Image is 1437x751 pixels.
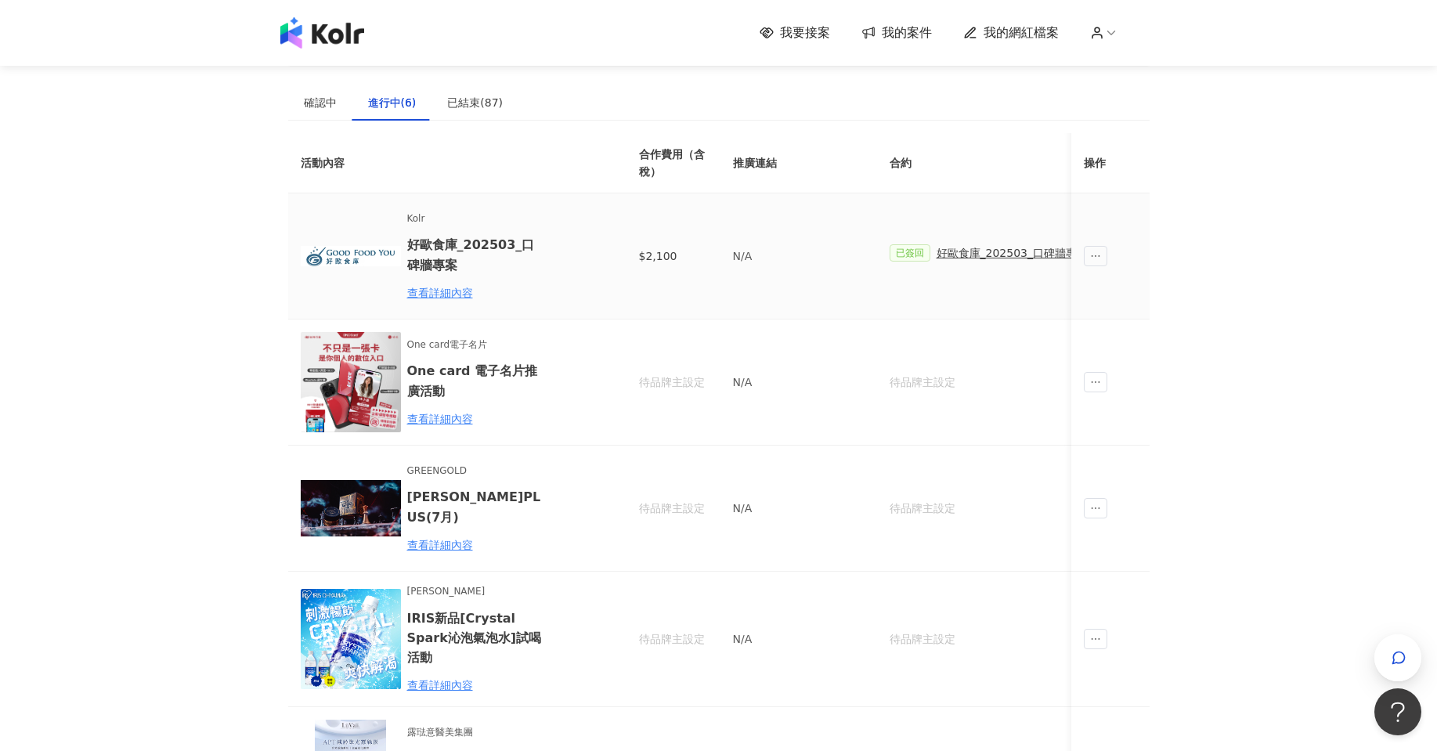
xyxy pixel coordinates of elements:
[368,94,417,111] div: 進行中(6)
[407,361,544,400] h6: One card 電子名片推廣活動
[407,235,544,274] h6: 好歐食庫_202503_口碑牆專案
[733,630,865,648] p: N/A
[407,536,544,554] div: 查看詳細內容
[780,24,830,42] span: 我要接案
[861,24,932,42] a: 我的案件
[407,410,544,428] div: 查看詳細內容
[301,332,401,432] img: one card電子名片
[407,284,544,301] div: 查看詳細內容
[407,677,544,694] div: 查看詳細內容
[407,487,544,526] h6: [PERSON_NAME]PLUS(7月)
[301,206,401,306] img: 法國空運生蠔、樂奇雅松露醬
[720,133,877,193] th: 推廣連結
[639,500,708,517] div: 待品牌主設定
[963,24,1059,42] a: 我的網紅檔案
[733,500,865,517] p: N/A
[937,244,1088,262] div: 好歐食庫_202503_口碑牆專案
[639,630,708,648] div: 待品牌主設定
[407,464,544,478] span: GREENGOLD
[1084,498,1107,518] span: ellipsis
[407,338,544,352] span: One card電子名片
[301,458,401,558] img: 薑黃PLUS
[890,244,930,262] span: 已簽回
[1084,629,1107,649] span: ellipsis
[760,24,830,42] a: 我要接案
[288,133,601,193] th: 活動內容
[1084,372,1107,392] span: ellipsis
[626,193,720,320] td: $2,100
[304,94,337,111] div: 確認中
[407,211,544,226] span: Kolr
[1374,688,1421,735] iframe: Help Scout Beacon - Open
[639,374,708,391] div: 待品牌主設定
[984,24,1059,42] span: 我的網紅檔案
[447,94,503,111] div: 已結束(87)
[733,247,865,265] p: N/A
[301,589,401,689] img: 沁泡氣泡水
[882,24,932,42] span: 我的案件
[407,725,544,740] span: 露琺意醫美集團
[1071,133,1150,193] th: 操作
[280,17,364,49] img: logo
[1084,246,1107,266] span: ellipsis
[407,584,544,599] span: [PERSON_NAME]
[626,133,720,193] th: 合作費用（含稅）
[890,374,1088,391] div: 待品牌主設定
[877,133,1100,193] th: 合約
[890,630,1088,648] div: 待品牌主設定
[733,374,865,391] p: N/A
[890,500,1088,517] div: 待品牌主設定
[407,608,544,667] h6: IRIS新品[Crystal Spark沁泡氣泡水]試喝活動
